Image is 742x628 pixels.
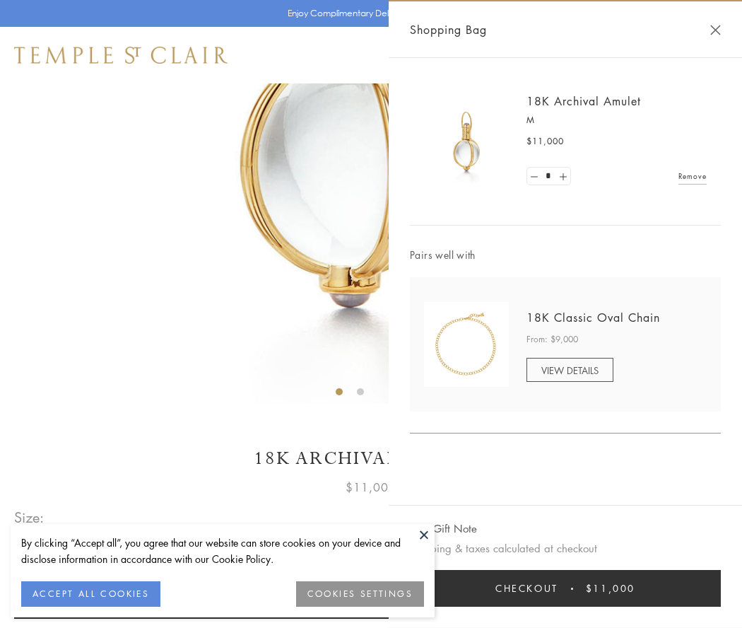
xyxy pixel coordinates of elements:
[526,310,660,325] a: 18K Classic Oval Chain
[710,25,721,35] button: Close Shopping Bag
[410,540,721,557] p: Shipping & taxes calculated at checkout
[424,302,509,387] img: N88865-OV18
[410,520,477,537] button: Add Gift Note
[526,332,578,347] span: From: $9,000
[586,581,635,596] span: $11,000
[526,113,707,127] p: M
[346,478,396,496] span: $11,000
[526,134,564,149] span: $11,000
[14,47,228,64] img: Temple St. Clair
[424,99,509,184] img: 18K Archival Amulet
[495,581,558,596] span: Checkout
[21,581,160,607] button: ACCEPT ALL COOKIES
[14,506,45,529] span: Size:
[526,358,613,382] a: VIEW DETAILS
[410,247,721,263] span: Pairs well with
[410,21,487,39] span: Shopping Bag
[14,446,728,471] h1: 18K Archival Amulet
[526,93,641,109] a: 18K Archival Amulet
[527,168,541,185] a: Set quantity to 0
[288,6,448,21] p: Enjoy Complimentary Delivery & Returns
[555,168,570,185] a: Set quantity to 2
[678,168,707,184] a: Remove
[296,581,424,607] button: COOKIES SETTINGS
[21,535,424,567] div: By clicking “Accept all”, you agree that our website can store cookies on your device and disclos...
[541,364,599,377] span: VIEW DETAILS
[410,570,721,607] button: Checkout $11,000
